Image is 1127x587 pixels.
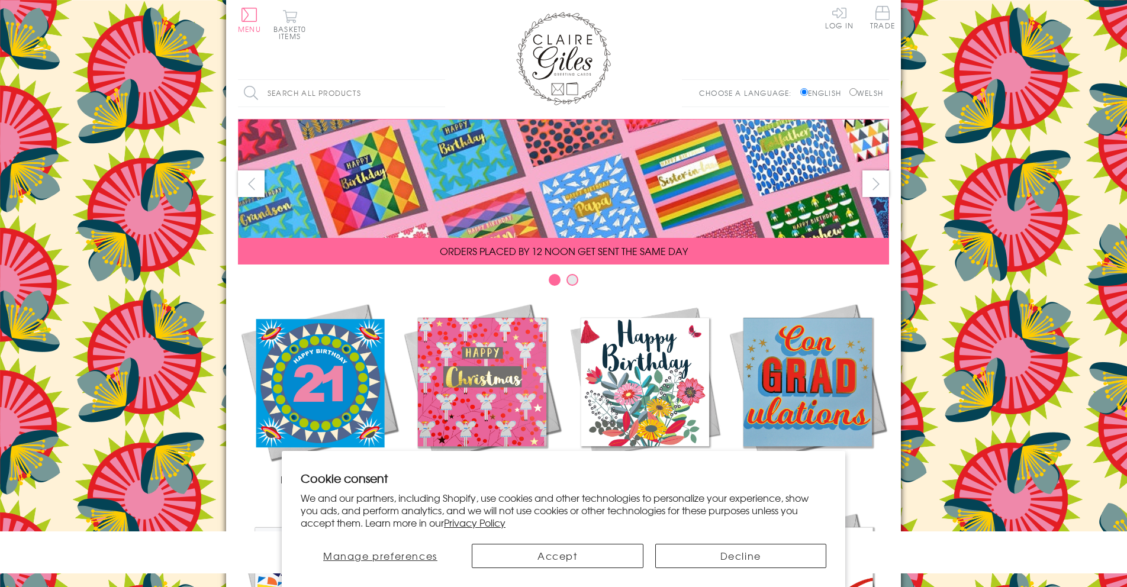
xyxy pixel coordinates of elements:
button: prev [238,170,265,197]
button: next [862,170,889,197]
span: Trade [870,6,895,29]
p: Choose a language: [699,88,798,98]
a: New Releases [238,301,401,486]
div: Carousel Pagination [238,273,889,292]
button: Carousel Page 2 [566,274,578,286]
a: Academic [726,301,889,486]
a: Log In [825,6,854,29]
input: Search [433,80,445,107]
p: We and our partners, including Shopify, use cookies and other technologies to personalize your ex... [301,492,826,528]
span: 0 items [279,24,306,41]
span: Manage preferences [323,549,437,563]
button: Accept [472,544,643,568]
h2: Cookie consent [301,470,826,486]
span: ORDERS PLACED BY 12 NOON GET SENT THE SAME DAY [440,244,688,258]
label: Welsh [849,88,883,98]
button: Menu [238,8,261,33]
input: Welsh [849,88,857,96]
a: Privacy Policy [444,515,505,530]
label: English [800,88,847,98]
a: Birthdays [563,301,726,486]
button: Basket0 items [273,9,306,40]
a: Christmas [401,301,563,486]
span: New Releases [281,472,358,486]
input: English [800,88,808,96]
button: Manage preferences [301,544,460,568]
button: Carousel Page 1 (Current Slide) [549,274,561,286]
a: Trade [870,6,895,31]
input: Search all products [238,80,445,107]
button: Decline [655,544,827,568]
span: Menu [238,24,261,34]
img: Claire Giles Greetings Cards [516,12,611,105]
